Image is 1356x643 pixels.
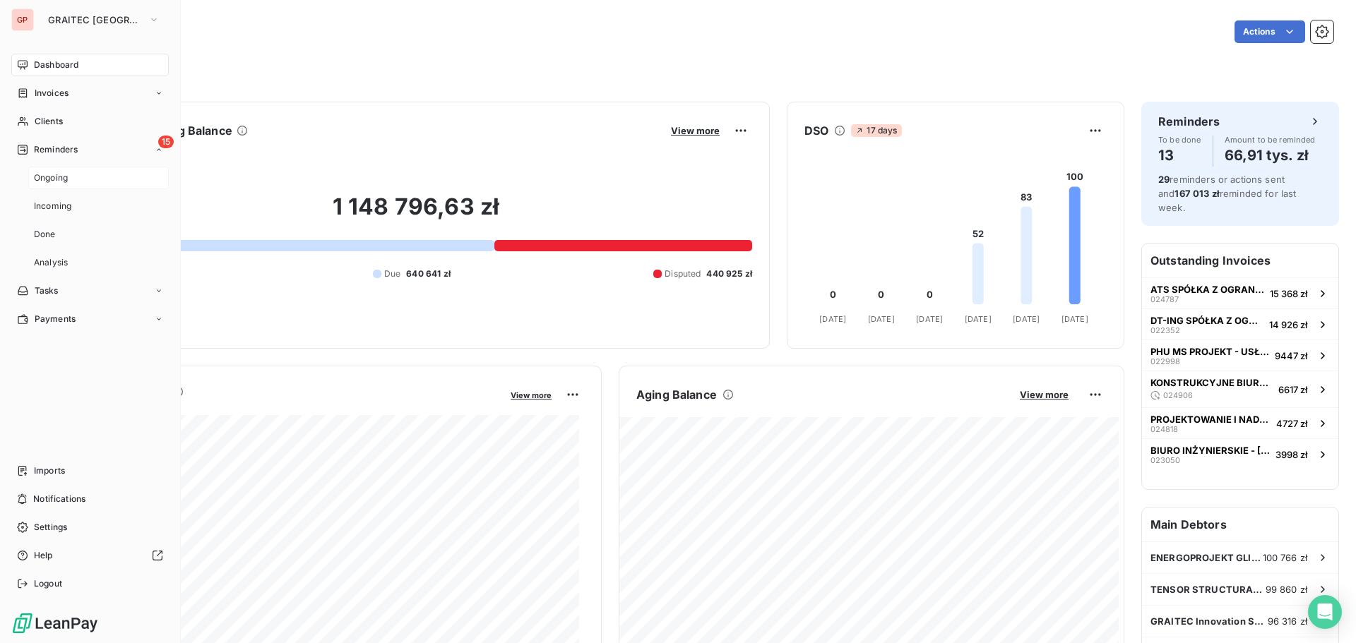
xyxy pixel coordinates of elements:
[11,612,99,635] img: Logo LeanPay
[1142,507,1338,541] h6: Main Debtors
[665,268,701,280] span: Disputed
[1150,346,1269,357] span: PHU MS PROJEKT - USŁUGI PROJEKTOWE [PERSON_NAME]
[1150,357,1180,366] span: 022998
[1158,174,1170,185] span: 29
[1225,144,1316,167] h4: 66,91 tys. zł
[35,313,76,325] span: Payments
[34,577,62,590] span: Logout
[916,314,943,324] tspan: [DATE]
[1150,425,1178,433] span: 024818
[1150,315,1263,326] span: DT-ING SPÓŁKA Z OGRANICZONĄ ODPOWIEDZIALNOŚCIĄ
[1278,384,1307,395] span: 6617 zł
[1013,314,1040,324] tspan: [DATE]
[1150,445,1270,456] span: BIURO INŻYNIERSKIE - [PERSON_NAME] SPÓŁKA Z OGRANICZONĄ ODPOWIEDZIALNOŚCIĄ
[34,143,78,156] span: Reminders
[1150,414,1271,425] span: PROJEKTOWANIE I NADZOROWANIE ROBÓT BUDOWLANYCH" PROMAK" [PERSON_NAME]
[34,549,53,562] span: Help
[35,284,59,297] span: Tasks
[1142,438,1338,469] button: BIURO INŻYNIERSKIE - [PERSON_NAME] SPÓŁKA Z OGRANICZONĄ ODPOWIEDZIALNOŚCIĄ0230503998 zł
[11,8,34,31] div: GP
[1142,339,1338,371] button: PHU MS PROJEKT - USŁUGI PROJEKTOWE [PERSON_NAME]0229989447 zł
[34,172,68,184] span: Ongoing
[1263,552,1308,563] span: 100 766 zł
[1225,136,1316,144] span: Amount to be reminded
[965,314,992,324] tspan: [DATE]
[1158,113,1220,130] h6: Reminders
[636,386,717,403] h6: Aging Balance
[80,400,501,415] span: Monthly Revenue
[868,314,895,324] tspan: [DATE]
[33,493,85,505] span: Notifications
[1270,288,1307,299] span: 15 368 zł
[1276,418,1307,429] span: 4727 zł
[1150,377,1273,388] span: KONSTRUKCYJNE BIURO PROJEKTOWE [PERSON_NAME] SPÓŁKA Z OGRANICZONĄ ODPOWIEDZIALNOŚCIĄ
[34,59,78,71] span: Dashboard
[1150,456,1180,464] span: 023050
[35,87,69,100] span: Invoices
[819,314,846,324] tspan: [DATE]
[1150,295,1179,304] span: 024787
[1163,391,1193,399] span: 024906
[1158,136,1201,144] span: To be done
[1266,584,1307,595] span: 99 860 zł
[34,228,56,241] span: Done
[671,125,720,136] span: View more
[1142,308,1338,339] button: DT-ING SPÓŁKA Z OGRANICZONĄ ODPOWIEDZIALNOŚCIĄ02235214 926 zł
[1142,407,1338,438] button: PROJEKTOWANIE I NADZOROWANIE ROBÓT BUDOWLANYCH" PROMAK" [PERSON_NAME]0248184727 zł
[1268,615,1307,627] span: 96 316 zł
[48,14,143,25] span: GRAITEC [GEOGRAPHIC_DATA]
[1150,584,1266,595] span: TENSOR STRUCTURAL DESIGN Sp. z o.o.
[1150,615,1268,627] span: GRAITEC Innovation SAS
[1142,277,1338,308] button: ATS SPÓŁKA Z OGRANICZONĄ ODPOWIEDZIALNOŚCIĄ02478715 368 zł
[34,464,65,477] span: Imports
[667,124,724,137] button: View more
[406,268,451,280] span: 640 641 zł
[1235,20,1305,43] button: Actions
[1016,388,1073,401] button: View more
[1061,314,1088,324] tspan: [DATE]
[706,268,752,280] span: 440 925 zł
[1142,244,1338,277] h6: Outstanding Invoices
[35,115,63,128] span: Clients
[1150,326,1180,335] span: 022352
[1308,595,1342,629] div: Open Intercom Messenger
[804,122,828,139] h6: DSO
[34,256,68,269] span: Analysis
[384,268,400,280] span: Due
[506,388,556,401] button: View more
[158,136,174,148] span: 15
[11,544,169,567] a: Help
[1150,284,1264,295] span: ATS SPÓŁKA Z OGRANICZONĄ ODPOWIEDZIALNOŚCIĄ
[80,193,752,235] h2: 1 148 796,63 zł
[851,124,901,137] span: 17 days
[1150,552,1263,563] span: ENERGOPROJEKT GLIWICE SPÓŁKA AKCYJNA" W UPADŁOŚCI
[1158,144,1201,167] h4: 13
[1269,319,1307,330] span: 14 926 zł
[34,200,71,212] span: Incoming
[1020,389,1069,400] span: View more
[1275,449,1307,460] span: 3998 zł
[1275,350,1307,361] span: 9447 zł
[1174,188,1220,199] span: 167 013 zł
[1158,174,1297,213] span: reminders or actions sent and reminded for last week.
[34,521,67,534] span: Settings
[1142,371,1338,407] button: KONSTRUKCYJNE BIURO PROJEKTOWE [PERSON_NAME] SPÓŁKA Z OGRANICZONĄ ODPOWIEDZIALNOŚCIĄ0249066617 zł
[511,390,552,400] span: View more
